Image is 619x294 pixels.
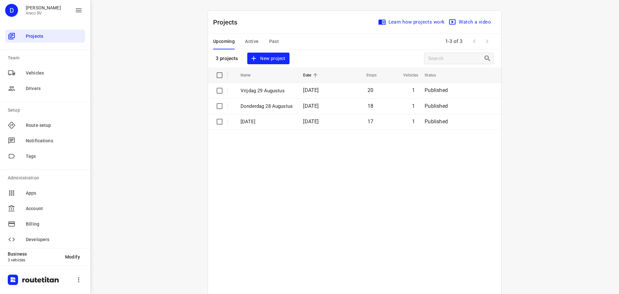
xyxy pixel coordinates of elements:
span: Tags [26,153,83,160]
p: Donderdag 28 Augustus [241,103,293,110]
span: 1 [412,118,415,125]
span: Upcoming [213,37,235,46]
p: Didier Evrard [26,5,61,10]
p: Vrijdag 29 Augustus [241,87,293,95]
div: Route setup [5,119,85,132]
span: Vehicles [26,70,83,76]
span: Developers [26,236,83,243]
span: 18 [368,103,373,109]
span: [DATE] [303,87,319,93]
span: Billing [26,221,83,228]
span: Status [425,71,444,79]
span: Modify [65,254,80,259]
div: Developers [5,233,85,246]
p: 3 vehicles [8,258,60,262]
div: Search [484,55,493,62]
span: 1-3 of 3 [443,35,465,48]
span: Projects [26,33,83,40]
button: New project [247,53,289,65]
span: Past [269,37,279,46]
div: Billing [5,218,85,230]
div: Vehicles [5,66,85,79]
p: Setup [8,107,85,114]
span: 1 [412,103,415,109]
span: Active [245,37,259,46]
p: Administration [8,175,85,181]
p: Business [8,251,60,257]
span: Published [425,103,448,109]
div: Account [5,202,85,215]
span: Published [425,87,448,93]
span: Notifications [26,137,83,144]
span: Name [241,71,259,79]
span: 20 [368,87,373,93]
input: Search projects [428,54,484,64]
div: Projects [5,30,85,43]
span: 1 [412,87,415,93]
span: [DATE] [303,103,319,109]
div: Notifications [5,134,85,147]
span: Account [26,205,83,212]
div: Apps [5,187,85,199]
span: Date [303,71,319,79]
span: [DATE] [303,118,319,125]
p: Woensdag 27 Augustus [241,118,293,126]
span: Vehicles [395,71,418,79]
span: Previous Page [468,35,481,48]
p: 3 projects [216,56,238,61]
span: Drivers [26,85,83,92]
span: Stops [358,71,377,79]
span: 17 [368,118,373,125]
span: Route setup [26,122,83,129]
p: Projects [213,17,243,27]
div: Drivers [5,82,85,95]
button: Modify [60,251,85,263]
span: New project [251,55,285,63]
div: Tags [5,150,85,163]
p: Areco BV [26,11,61,15]
span: Published [425,118,448,125]
p: Team [8,55,85,61]
div: D [5,4,18,17]
span: Apps [26,190,83,197]
span: Next Page [481,35,494,48]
